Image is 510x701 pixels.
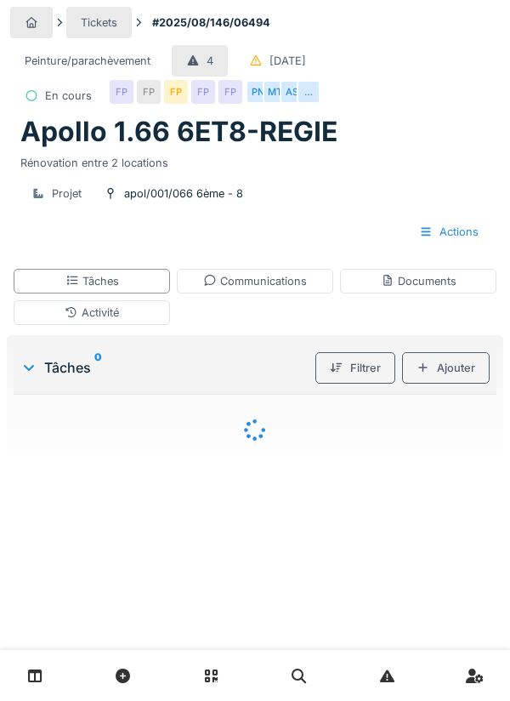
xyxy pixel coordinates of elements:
div: Tâches [65,273,119,289]
sup: 0 [94,357,102,378]
div: Ajouter [402,352,490,384]
div: Rénovation entre 2 locations [20,148,490,171]
div: Filtrer [315,352,395,384]
div: FP [218,80,242,104]
div: PN [246,80,269,104]
div: Communications [203,273,307,289]
div: FP [137,80,161,104]
div: FP [164,80,188,104]
strong: #2025/08/146/06494 [145,14,277,31]
div: Peinture/parachèvement [25,53,150,69]
div: FP [110,80,133,104]
div: AS [280,80,303,104]
div: FP [191,80,215,104]
div: Activité [65,305,119,321]
div: Tickets [81,14,117,31]
div: apol/001/066 6ème - 8 [124,185,243,202]
div: Actions [405,216,493,248]
h1: Apollo 1.66 6ET8-REGIE [20,116,337,148]
div: Projet [52,185,82,202]
div: … [297,80,320,104]
div: En cours [45,88,92,104]
div: Documents [381,273,456,289]
div: 4 [207,53,213,69]
div: [DATE] [269,53,306,69]
div: MT [263,80,286,104]
div: Tâches [20,357,309,378]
